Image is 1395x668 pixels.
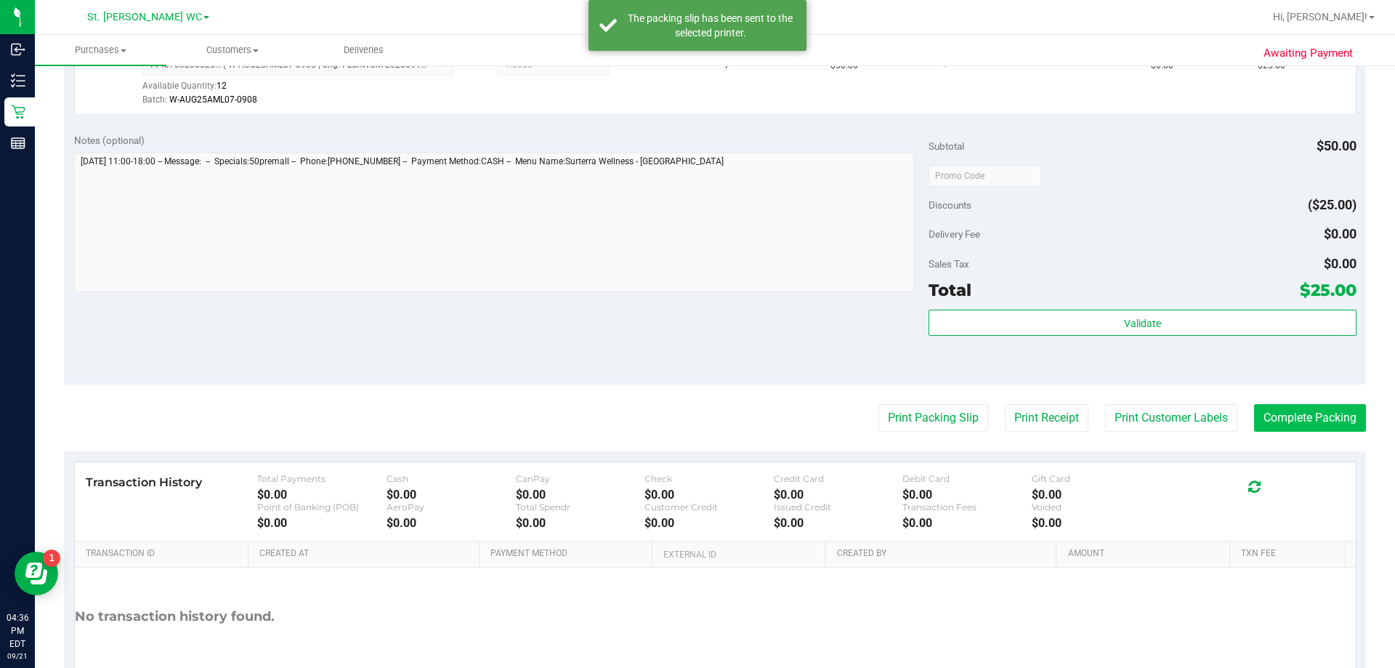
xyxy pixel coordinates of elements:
[257,502,387,512] div: Point of Banking (POB)
[902,488,1032,502] div: $0.00
[1317,138,1356,153] span: $50.00
[929,165,1041,187] input: Promo Code
[166,35,298,65] a: Customers
[644,488,774,502] div: $0.00
[142,76,469,104] div: Available Quantity:
[87,11,202,23] span: St. [PERSON_NAME] WC
[516,488,645,502] div: $0.00
[774,502,903,512] div: Issued Credit
[774,473,903,484] div: Credit Card
[387,516,516,530] div: $0.00
[169,94,257,105] span: W-AUG25AML07-0908
[35,44,166,57] span: Purchases
[1308,197,1356,212] span: ($25.00)
[11,42,25,57] inline-svg: Inbound
[1324,226,1356,241] span: $0.00
[837,548,1051,560] a: Created By
[644,473,774,484] div: Check
[774,488,903,502] div: $0.00
[298,35,429,65] a: Deliveries
[774,516,903,530] div: $0.00
[1032,488,1161,502] div: $0.00
[516,473,645,484] div: CanPay
[644,502,774,512] div: Customer Credit
[1263,45,1353,62] span: Awaiting Payment
[35,35,166,65] a: Purchases
[7,651,28,661] p: 09/21
[1273,11,1367,23] span: Hi, [PERSON_NAME]!
[929,258,969,270] span: Sales Tax
[257,488,387,502] div: $0.00
[929,310,1356,336] button: Validate
[257,473,387,484] div: Total Payments
[902,502,1032,512] div: Transaction Fees
[1254,404,1366,432] button: Complete Packing
[387,488,516,502] div: $0.00
[1068,548,1224,560] a: Amount
[652,542,825,568] th: External ID
[902,516,1032,530] div: $0.00
[1105,404,1237,432] button: Print Customer Labels
[902,473,1032,484] div: Debit Card
[11,136,25,150] inline-svg: Reports
[167,44,297,57] span: Customers
[516,516,645,530] div: $0.00
[644,516,774,530] div: $0.00
[217,81,227,91] span: 12
[11,105,25,119] inline-svg: Retail
[43,550,60,567] iframe: Resource center unread badge
[490,548,647,560] a: Payment Method
[929,192,971,218] span: Discounts
[1032,516,1161,530] div: $0.00
[929,280,971,300] span: Total
[1300,280,1356,300] span: $25.00
[929,140,964,152] span: Subtotal
[1241,548,1339,560] a: Txn Fee
[75,568,275,666] div: No transaction history found.
[259,548,473,560] a: Created At
[1005,404,1088,432] button: Print Receipt
[7,611,28,651] p: 04:36 PM EDT
[15,552,58,595] iframe: Resource center
[929,228,980,240] span: Delivery Fee
[1032,473,1161,484] div: Gift Card
[1124,318,1161,329] span: Validate
[142,94,167,105] span: Batch:
[324,44,403,57] span: Deliveries
[387,473,516,484] div: Cash
[74,134,145,146] span: Notes (optional)
[11,73,25,88] inline-svg: Inventory
[1324,256,1356,271] span: $0.00
[387,502,516,512] div: AeroPay
[86,548,243,560] a: Transaction ID
[516,502,645,512] div: Total Spendr
[878,404,988,432] button: Print Packing Slip
[625,11,796,40] div: The packing slip has been sent to the selected printer.
[1032,502,1161,512] div: Voided
[257,516,387,530] div: $0.00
